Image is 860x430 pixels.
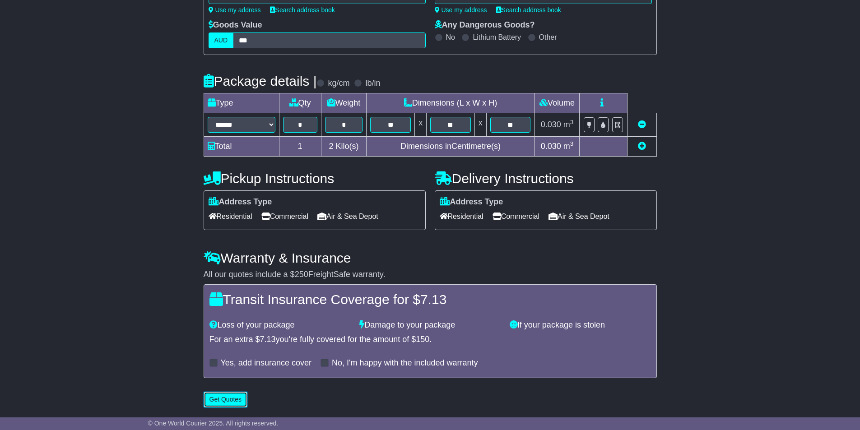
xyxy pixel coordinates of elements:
span: 7.13 [260,335,276,344]
td: Type [204,93,279,113]
td: 1 [279,137,321,157]
h4: Warranty & Insurance [204,250,657,265]
td: Volume [535,93,580,113]
td: x [474,113,486,137]
label: Other [539,33,557,42]
td: Dimensions in Centimetre(s) [367,137,535,157]
label: Any Dangerous Goods? [435,20,535,30]
label: Address Type [209,197,272,207]
a: Add new item [638,142,646,151]
span: Commercial [261,209,308,223]
h4: Delivery Instructions [435,171,657,186]
span: m [563,142,574,151]
span: 0.030 [541,142,561,151]
span: 7.13 [420,292,446,307]
label: Lithium Battery [473,33,521,42]
label: lb/in [365,79,380,88]
h4: Package details | [204,74,317,88]
span: Air & Sea Depot [317,209,378,223]
div: If your package is stolen [505,320,655,330]
label: Address Type [440,197,503,207]
span: Air & Sea Depot [549,209,609,223]
span: m [563,120,574,129]
a: Use my address [435,6,487,14]
a: Remove this item [638,120,646,129]
span: 0.030 [541,120,561,129]
button: Get Quotes [204,392,248,407]
span: 150 [416,335,429,344]
label: Goods Value [209,20,262,30]
td: Weight [321,93,367,113]
td: Dimensions (L x W x H) [367,93,535,113]
label: kg/cm [328,79,349,88]
sup: 3 [570,119,574,125]
span: Residential [440,209,483,223]
div: For an extra $ you're fully covered for the amount of $ . [209,335,651,345]
h4: Transit Insurance Coverage for $ [209,292,651,307]
a: Use my address [209,6,261,14]
td: Qty [279,93,321,113]
span: © One World Courier 2025. All rights reserved. [148,420,279,427]
div: All our quotes include a $ FreightSafe warranty. [204,270,657,280]
label: Yes, add insurance cover [221,358,311,368]
div: Damage to your package [355,320,505,330]
span: Residential [209,209,252,223]
sup: 3 [570,140,574,147]
td: x [415,113,427,137]
a: Search address book [496,6,561,14]
a: Search address book [270,6,335,14]
label: AUD [209,32,234,48]
span: 250 [295,270,308,279]
td: Kilo(s) [321,137,367,157]
label: No [446,33,455,42]
span: Commercial [493,209,539,223]
span: 2 [329,142,333,151]
label: No, I'm happy with the included warranty [332,358,478,368]
h4: Pickup Instructions [204,171,426,186]
td: Total [204,137,279,157]
div: Loss of your package [205,320,355,330]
